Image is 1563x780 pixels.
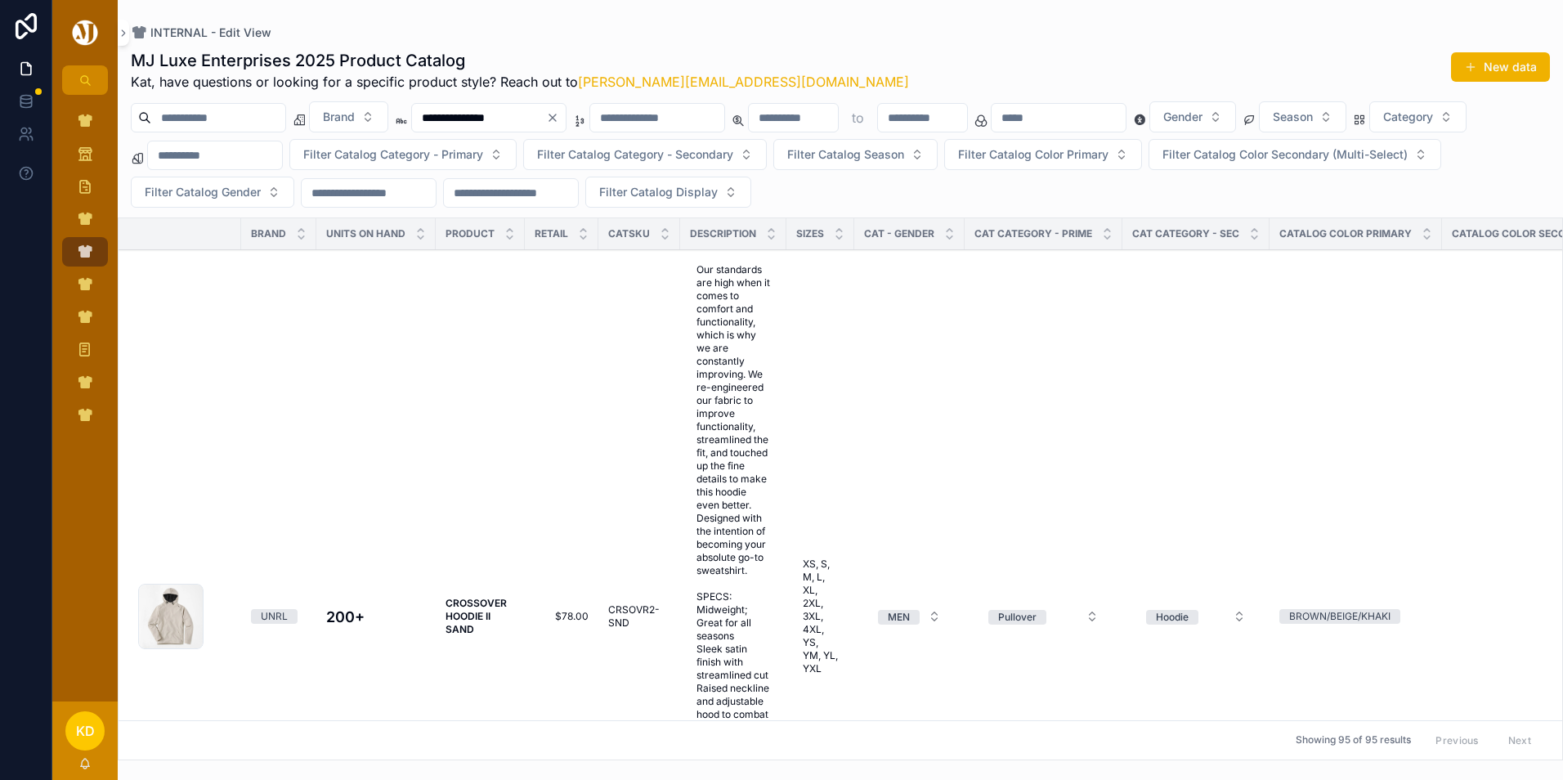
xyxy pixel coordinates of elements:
button: Unselect HOODIE [1146,608,1198,625]
button: Select Button [289,139,517,170]
h1: MJ Luxe Enterprises 2025 Product Catalog [131,49,909,72]
button: New data [1451,52,1550,82]
span: CAT CATEGORY - SEC [1132,227,1239,240]
span: Product [446,227,495,240]
span: Filter Catalog Gender [145,184,261,200]
a: CRSOVR2-SND [608,603,670,630]
span: INTERNAL - Edit View [150,25,271,41]
button: Unselect PULLOVER [988,608,1046,625]
span: CAT - GENDER [864,227,934,240]
button: Select Button [131,177,294,208]
button: Select Button [865,602,954,631]
button: Select Button [523,139,767,170]
span: Retail [535,227,568,240]
span: Category [1383,109,1433,125]
span: Brand [251,227,286,240]
span: SIZES [796,227,824,240]
span: Gender [1163,109,1202,125]
span: Brand [323,109,355,125]
a: Select Button [1132,601,1260,632]
button: Select Button [309,101,388,132]
span: Units On Hand [326,227,405,240]
button: Select Button [1133,602,1259,631]
span: Kat, have questions or looking for a specific product style? Reach out to [131,72,909,92]
span: Filter Catalog Category - Secondary [537,146,733,163]
button: Select Button [1259,101,1346,132]
button: Select Button [773,139,938,170]
button: Select Button [1369,101,1467,132]
div: Hoodie [1156,610,1189,625]
div: UNRL [261,609,288,624]
a: Select Button [974,601,1113,632]
span: Filter Catalog Color Primary [958,146,1108,163]
div: BROWN/BEIGE/KHAKI [1289,609,1391,624]
button: Select Button [975,602,1112,631]
a: UNRL [251,609,307,624]
a: 200+ [326,606,426,628]
a: BROWN/BEIGE/KHAKI [1279,609,1432,624]
span: Season [1273,109,1313,125]
span: Filter Catalog Display [599,184,718,200]
span: CATSKU [608,227,650,240]
span: KD [76,721,95,741]
span: Catalog Color Primary [1279,227,1412,240]
button: Select Button [944,139,1142,170]
span: Filter Catalog Season [787,146,904,163]
span: Showing 95 of 95 results [1296,734,1411,747]
button: Select Button [1149,139,1441,170]
span: Filter Catalog Color Secondary (Multi-Select) [1162,146,1408,163]
strong: CROSSOVER HOODIE II SAND [446,597,509,635]
div: Pullover [998,610,1037,625]
button: Select Button [1149,101,1236,132]
a: INTERNAL - Edit View [131,25,271,41]
button: Select Button [585,177,751,208]
button: Clear [546,111,566,124]
div: MEN [888,610,910,625]
a: XS, S, M, L, XL, 2XL, 3XL, 4XL, YS, YM, YL, YXL [796,551,844,682]
div: scrollable content [52,95,118,451]
p: to [852,108,864,128]
span: CAT CATEGORY - PRIME [974,227,1092,240]
span: Filter Catalog Category - Primary [303,146,483,163]
span: XS, S, M, L, XL, 2XL, 3XL, 4XL, YS, YM, YL, YXL [803,558,838,675]
img: App logo [69,20,101,46]
a: CROSSOVER HOODIE II SAND [446,597,515,636]
span: Description [690,227,756,240]
a: Select Button [864,601,955,632]
a: [PERSON_NAME][EMAIL_ADDRESS][DOMAIN_NAME] [578,74,909,90]
a: $78.00 [535,610,589,623]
